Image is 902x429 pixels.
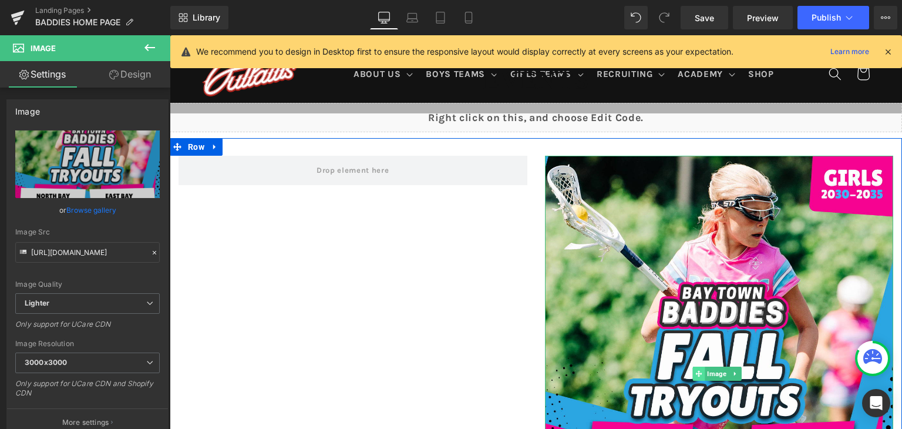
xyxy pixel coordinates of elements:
[15,340,160,348] div: Image Resolution
[15,379,160,405] div: Only support for UCare CDN and Shopify CDN
[398,6,426,29] a: Laptop
[31,43,56,53] span: Image
[15,100,40,116] div: Image
[87,61,173,88] a: Design
[535,331,559,346] span: Image
[797,6,869,29] button: Publish
[652,6,676,29] button: Redo
[15,204,160,216] div: or
[66,200,116,220] a: Browse gallery
[15,228,160,236] div: Image Src
[826,45,874,59] a: Learn more
[370,6,398,29] a: Desktop
[62,417,109,428] p: More settings
[733,6,793,29] a: Preview
[812,13,841,22] span: Publish
[624,6,648,29] button: Undo
[35,6,170,15] a: Landing Pages
[313,31,419,59] b: Events
[15,280,160,289] div: Image Quality
[426,6,455,29] a: Tablet
[15,242,160,263] input: Link
[15,320,160,337] div: Only support for UCare CDN
[695,12,714,24] span: Save
[25,299,49,307] b: Lighter
[25,358,67,367] b: 3000x3000
[196,45,733,58] p: We recommend you to design in Desktop first to ensure the responsive layout would display correct...
[559,331,571,346] a: Expand / Collapse
[38,103,53,120] a: Expand / Collapse
[193,12,220,23] span: Library
[170,6,228,29] a: New Library
[747,12,779,24] span: Preview
[874,6,897,29] button: More
[455,6,483,29] a: Mobile
[35,18,120,27] span: BADDIES HOME PAGE
[862,389,890,417] div: Open Intercom Messenger
[15,103,38,120] span: Row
